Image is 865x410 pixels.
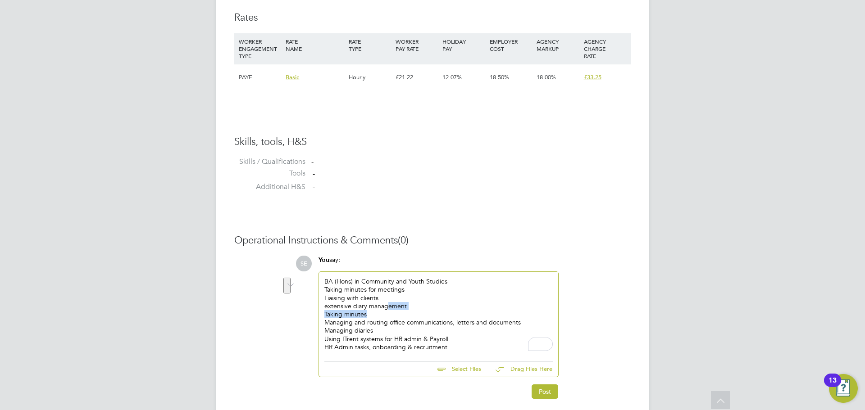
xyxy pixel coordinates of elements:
[234,234,631,247] h3: Operational Instructions & Comments
[487,33,534,57] div: EMPLOYER COST
[324,285,553,293] div: Taking minutes for meetings
[440,33,487,57] div: HOLIDAY PAY
[398,234,409,246] span: (0)
[286,73,299,81] span: Basic
[537,73,556,81] span: 18.00%
[442,73,462,81] span: 12.07%
[584,73,601,81] span: £33.25
[324,335,553,343] div: Using ITrent systems for HR admin & Payroll
[346,64,393,90] div: Hourly
[234,135,631,149] h3: Skills, tools, H&S
[234,157,305,167] label: Skills / Qualifications
[534,33,581,57] div: AGENCY MARKUP
[324,294,553,302] div: Liaising with clients
[488,360,553,379] button: Drag Files Here
[237,33,283,64] div: WORKER ENGAGEMENT TYPE
[324,277,553,285] div: BA (Hons) in Community and Youth Studies
[234,11,631,24] h3: Rates
[324,277,553,351] div: To enrich screen reader interactions, please activate Accessibility in Grammarly extension settings
[237,64,283,90] div: PAYE
[311,157,631,167] div: -
[313,183,315,192] span: -
[296,256,312,271] span: SE
[582,33,628,64] div: AGENCY CHARGE RATE
[324,343,553,351] div: HR Admin tasks, onboarding & recruitment
[829,380,837,392] div: 13
[283,33,346,57] div: RATE NAME
[324,326,553,334] div: Managing diaries
[324,302,553,310] div: extensive diary management
[346,33,393,57] div: RATE TYPE
[234,169,305,178] label: Tools
[319,256,329,264] span: You
[319,256,559,271] div: say:
[532,384,558,399] button: Post
[393,64,440,90] div: £21.22
[393,33,440,57] div: WORKER PAY RATE
[313,169,315,178] span: -
[234,182,305,192] label: Additional H&S
[829,374,858,403] button: Open Resource Center, 13 new notifications
[490,73,509,81] span: 18.50%
[324,310,553,318] div: Taking minutes
[324,318,553,326] div: Managing and routing office communications, letters and documents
